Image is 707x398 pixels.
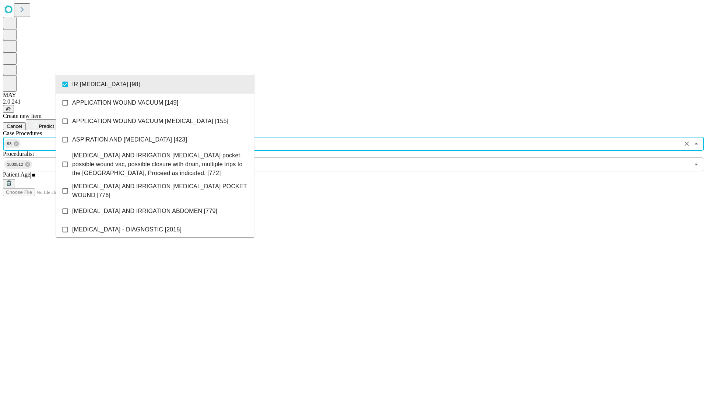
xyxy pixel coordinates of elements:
[691,139,701,149] button: Close
[72,80,140,89] span: IR [MEDICAL_DATA] [98]
[4,140,15,148] span: 98
[682,139,692,149] button: Clear
[3,98,704,105] div: 2.0.241
[72,151,249,178] span: [MEDICAL_DATA] AND IRRIGATION [MEDICAL_DATA] pocket, possible wound vac, possible closure with dr...
[4,160,32,169] div: 1000512
[3,105,14,113] button: @
[3,151,34,157] span: Proceduralist
[4,160,26,169] span: 1000512
[3,92,704,98] div: MAY
[72,117,228,126] span: APPLICATION WOUND VACUUM [MEDICAL_DATA] [155]
[3,122,26,130] button: Cancel
[72,207,217,216] span: [MEDICAL_DATA] AND IRRIGATION ABDOMEN [779]
[3,171,30,178] span: Patient Age
[691,159,701,170] button: Open
[3,113,42,119] span: Create new item
[7,123,22,129] span: Cancel
[26,119,60,130] button: Predict
[72,135,187,144] span: ASPIRATION AND [MEDICAL_DATA] [423]
[72,98,178,107] span: APPLICATION WOUND VACUUM [149]
[3,130,42,136] span: Scheduled Procedure
[4,139,21,148] div: 98
[72,225,182,234] span: [MEDICAL_DATA] - DIAGNOSTIC [2015]
[39,123,54,129] span: Predict
[72,182,249,200] span: [MEDICAL_DATA] AND IRRIGATION [MEDICAL_DATA] POCKET WOUND [776]
[6,106,11,112] span: @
